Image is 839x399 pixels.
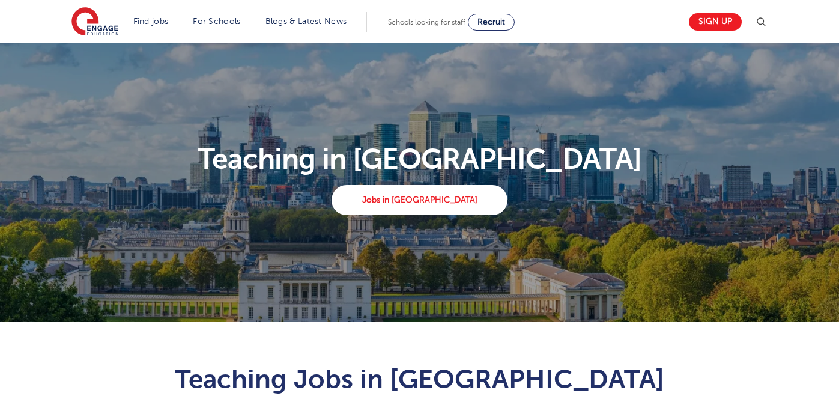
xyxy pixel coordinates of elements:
[332,185,507,215] a: Jobs in [GEOGRAPHIC_DATA]
[468,14,515,31] a: Recruit
[388,18,465,26] span: Schools looking for staff
[175,364,664,394] span: Teaching Jobs in [GEOGRAPHIC_DATA]
[477,17,505,26] span: Recruit
[71,7,118,37] img: Engage Education
[133,17,169,26] a: Find jobs
[193,17,240,26] a: For Schools
[689,13,742,31] a: Sign up
[64,145,775,174] p: Teaching in [GEOGRAPHIC_DATA]
[265,17,347,26] a: Blogs & Latest News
